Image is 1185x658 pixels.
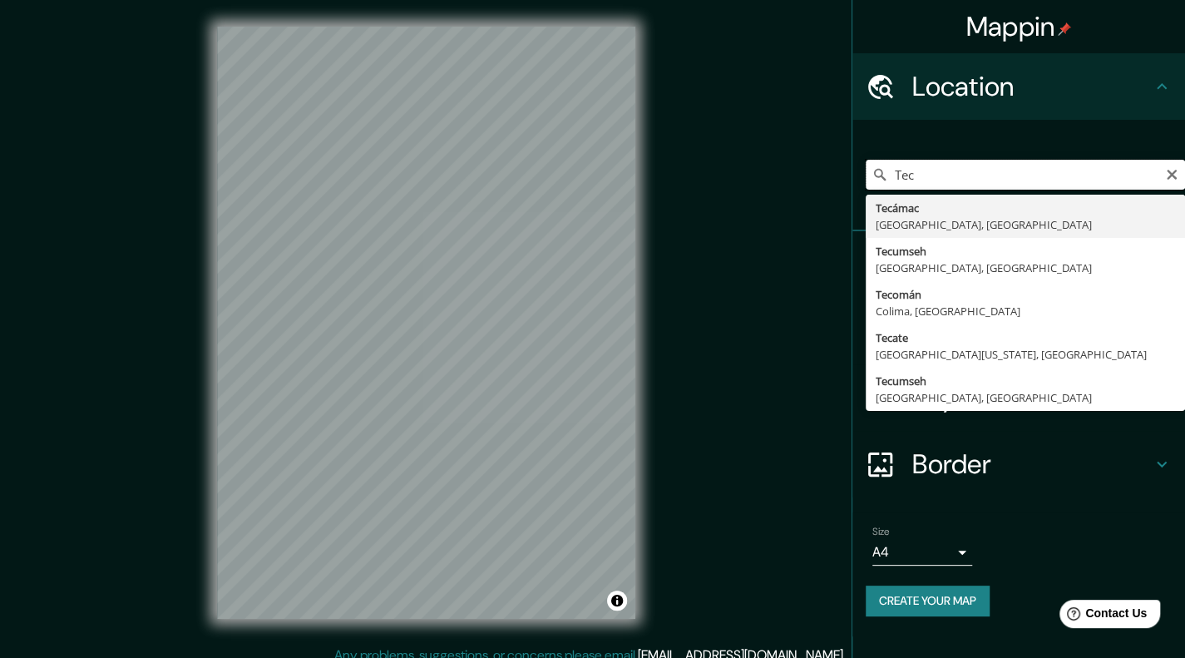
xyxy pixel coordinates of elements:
[852,431,1185,497] div: Border
[876,373,1175,389] div: Tecumseh
[876,346,1175,363] div: [GEOGRAPHIC_DATA][US_STATE], [GEOGRAPHIC_DATA]
[876,260,1175,276] div: [GEOGRAPHIC_DATA], [GEOGRAPHIC_DATA]
[876,329,1175,346] div: Tecate
[217,27,635,619] canvas: Map
[852,231,1185,298] div: Pins
[966,10,1072,43] h4: Mappin
[872,525,890,539] label: Size
[876,200,1175,216] div: Tecámac
[912,448,1152,481] h4: Border
[876,389,1175,406] div: [GEOGRAPHIC_DATA], [GEOGRAPHIC_DATA]
[607,591,627,611] button: Toggle attribution
[866,586,990,616] button: Create your map
[912,381,1152,414] h4: Layout
[872,539,972,566] div: A4
[876,286,1175,303] div: Tecomán
[1037,593,1167,640] iframe: Help widget launcher
[912,70,1152,103] h4: Location
[852,364,1185,431] div: Layout
[852,298,1185,364] div: Style
[1165,166,1178,181] button: Clear
[1058,22,1071,36] img: pin-icon.png
[866,160,1185,190] input: Pick your city or area
[852,53,1185,120] div: Location
[876,303,1175,319] div: Colima, [GEOGRAPHIC_DATA]
[876,216,1175,233] div: [GEOGRAPHIC_DATA], [GEOGRAPHIC_DATA]
[876,243,1175,260] div: Tecumseh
